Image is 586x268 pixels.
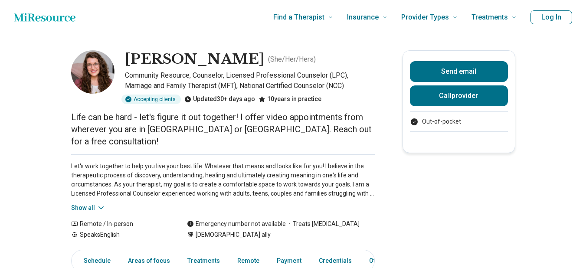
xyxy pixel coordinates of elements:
[71,219,170,229] div: Remote / In-person
[184,95,255,104] div: Updated 30+ days ago
[347,11,379,23] span: Insurance
[71,111,375,147] p: Life can be hard - let's figure it out together! I offer video appointments from wherever you are...
[259,95,321,104] div: 10 years in practice
[196,230,271,239] span: [DEMOGRAPHIC_DATA] ally
[71,162,375,198] p: Let's work together to help you live your best life: Whatever that means and looks like for you! ...
[71,203,105,212] button: Show all
[71,230,170,239] div: Speaks English
[410,117,508,126] li: Out-of-pocket
[286,219,360,229] span: Treats [MEDICAL_DATA]
[410,117,508,126] ul: Payment options
[125,50,265,69] h1: [PERSON_NAME]
[401,11,449,23] span: Provider Types
[410,61,508,82] button: Send email
[71,50,115,94] img: Natalie McCormick, Community Resource
[530,10,572,24] button: Log In
[14,9,75,26] a: Home page
[273,11,324,23] span: Find a Therapist
[471,11,508,23] span: Treatments
[187,219,286,229] div: Emergency number not available
[125,70,375,91] p: Community Resource, Counselor, Licensed Professional Counselor (LPC), Marriage and Family Therapi...
[121,95,181,104] div: Accepting clients
[268,54,316,65] p: ( She/Her/Hers )
[410,85,508,106] button: Callprovider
